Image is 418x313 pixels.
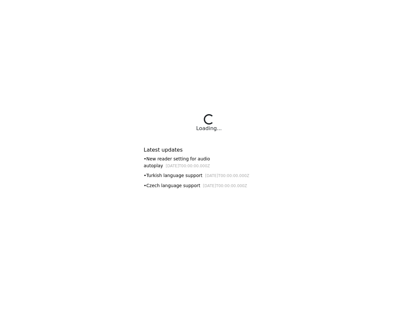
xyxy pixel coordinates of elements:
div: • Czech language support [144,182,274,189]
small: [DATE]T00:00:00.000Z [203,184,247,188]
div: • New reader setting for audio autoplay [144,156,274,169]
small: [DATE]T00:00:00.000Z [166,164,210,168]
h6: Latest updates [144,147,274,153]
small: [DATE]T00:00:00.000Z [205,173,249,178]
div: • Turkish language support [144,172,274,179]
div: Loading... [196,125,222,132]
